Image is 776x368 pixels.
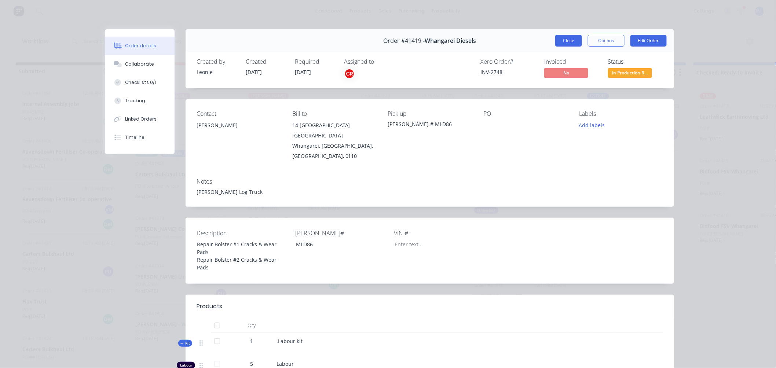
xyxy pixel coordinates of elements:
[277,360,294,367] span: Labour
[608,68,652,77] span: In Production R...
[588,35,625,47] button: Options
[388,120,472,128] div: [PERSON_NAME] # MLD86
[575,120,609,130] button: Add labels
[544,68,588,77] span: No
[544,58,599,65] div: Invoiced
[125,116,157,122] div: Linked Orders
[105,92,175,110] button: Tracking
[105,73,175,92] button: Checklists 0/1
[197,120,281,144] div: [PERSON_NAME]
[394,229,486,238] label: VIN #
[384,37,425,44] span: Order #41419 -
[295,58,335,65] div: Required
[178,340,192,347] div: Kit
[292,120,376,141] div: 14 [GEOGRAPHIC_DATA] [GEOGRAPHIC_DATA]
[555,35,582,47] button: Close
[197,188,663,196] div: [PERSON_NAME] Log Truck
[344,68,355,79] button: CR
[125,43,157,49] div: Order details
[191,239,283,273] div: Repair Bolster #1 Cracks & Wear Pads Repair Bolster #2 Cracks & Wear Pads
[246,58,286,65] div: Created
[425,37,476,44] span: Whangarei Diesels
[197,229,288,238] label: Description
[197,58,237,65] div: Created by
[290,239,382,250] div: MLD86
[292,120,376,161] div: 14 [GEOGRAPHIC_DATA] [GEOGRAPHIC_DATA]Whangarei, [GEOGRAPHIC_DATA], [GEOGRAPHIC_DATA], 0110
[608,58,663,65] div: Status
[197,178,663,185] div: Notes
[344,58,417,65] div: Assigned to
[480,58,535,65] div: Xero Order #
[105,55,175,73] button: Collaborate
[292,110,376,117] div: Bill to
[197,68,237,76] div: Leonie
[230,318,274,333] div: Qty
[125,97,146,104] div: Tracking
[246,69,262,76] span: [DATE]
[250,360,253,368] span: 5
[105,110,175,128] button: Linked Orders
[125,79,156,86] div: Checklists 0/1
[388,110,472,117] div: Pick up
[483,110,567,117] div: PO
[630,35,667,47] button: Edit Order
[579,110,663,117] div: Labels
[250,337,253,345] span: 1
[197,302,222,311] div: Products
[292,141,376,161] div: Whangarei, [GEOGRAPHIC_DATA], [GEOGRAPHIC_DATA], 0110
[105,37,175,55] button: Order details
[295,229,387,238] label: [PERSON_NAME]#
[480,68,535,76] div: INV-2748
[277,338,303,345] span: .Labour kit
[125,134,145,141] div: Timeline
[197,110,281,117] div: Contact
[180,341,190,346] span: Kit
[295,69,311,76] span: [DATE]
[105,128,175,147] button: Timeline
[125,61,154,67] div: Collaborate
[197,120,281,130] div: [PERSON_NAME]
[608,68,652,79] button: In Production R...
